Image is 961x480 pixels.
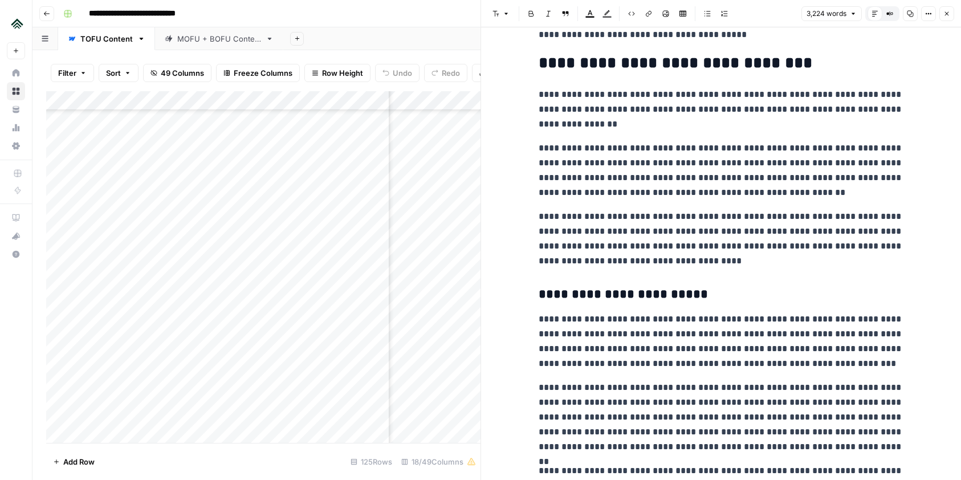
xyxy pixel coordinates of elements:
a: AirOps Academy [7,209,25,227]
img: Uplisting Logo [7,13,27,34]
span: Undo [393,67,412,79]
div: TOFU Content [80,33,133,44]
button: Workspace: Uplisting [7,9,25,38]
button: 3,224 words [801,6,862,21]
span: 3,224 words [807,9,846,19]
button: Undo [375,64,420,82]
span: Row Height [322,67,363,79]
button: Row Height [304,64,370,82]
div: 18/49 Columns [397,453,480,471]
a: TOFU Content [58,27,155,50]
button: What's new? [7,227,25,245]
span: Redo [442,67,460,79]
a: Home [7,64,25,82]
div: MOFU + BOFU Content [177,33,261,44]
a: Your Data [7,100,25,119]
a: Browse [7,82,25,100]
a: Settings [7,137,25,155]
a: Usage [7,119,25,137]
button: Freeze Columns [216,64,300,82]
span: Sort [106,67,121,79]
button: Help + Support [7,245,25,263]
span: Add Row [63,456,95,467]
button: Redo [424,64,467,82]
a: MOFU + BOFU Content [155,27,283,50]
div: 125 Rows [346,453,397,471]
button: Filter [51,64,94,82]
span: Filter [58,67,76,79]
span: 49 Columns [161,67,204,79]
button: Sort [99,64,139,82]
span: Freeze Columns [234,67,292,79]
button: Add Row [46,453,101,471]
button: 49 Columns [143,64,211,82]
